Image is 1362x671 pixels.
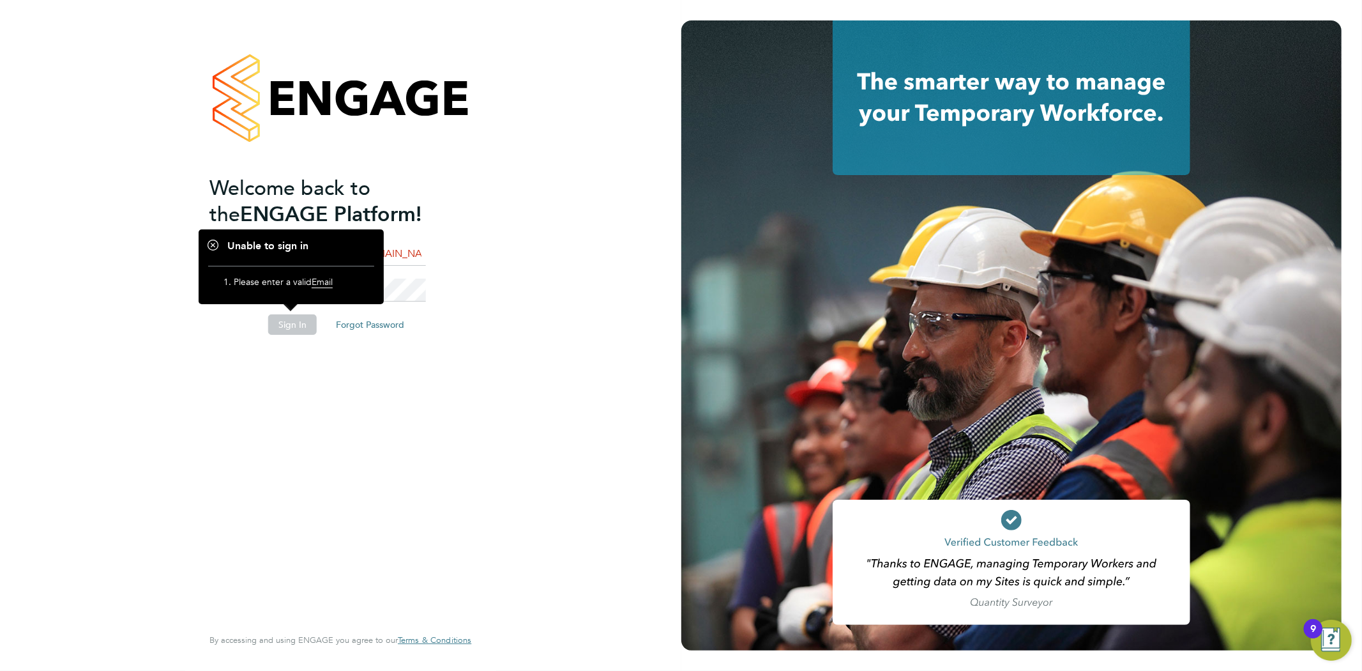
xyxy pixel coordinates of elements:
a: Terms & Conditions [398,635,471,645]
h2: ENGAGE Platform! [209,175,458,228]
button: Forgot Password [326,314,414,335]
button: Sign In [268,314,317,335]
span: By accessing and using ENGAGE you agree to our [209,635,471,645]
li: Please enter a valid [234,276,361,294]
span: Terms & Conditions [398,635,471,645]
span: Welcome back to the [209,176,370,227]
button: Open Resource Center, 9 new notifications [1311,620,1352,661]
span: Email [312,276,333,288]
h1: Unable to sign in [208,240,374,253]
div: 9 [1310,629,1316,645]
